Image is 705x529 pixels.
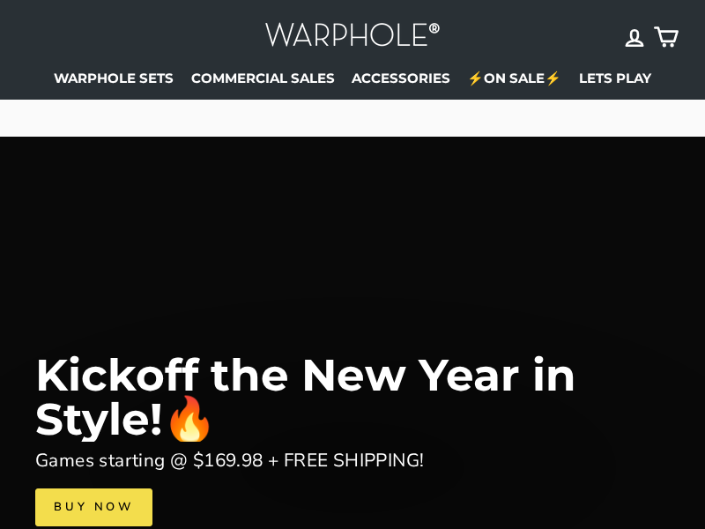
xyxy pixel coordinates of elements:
[184,64,341,91] a: COMMERCIAL SALES
[35,64,670,91] ul: Primary
[264,18,441,56] img: Warphole
[48,64,181,91] a: WARPHOLE SETS
[461,64,568,91] a: ⚡ON SALE⚡
[345,64,457,91] a: ACCESSORIES
[35,488,152,525] a: Buy Now
[35,354,670,442] div: Kickoff the New Year in Style!🔥
[35,446,424,475] div: Games starting @ $169.98 + FREE SHIPPING!
[572,64,657,91] a: LETS PLAY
